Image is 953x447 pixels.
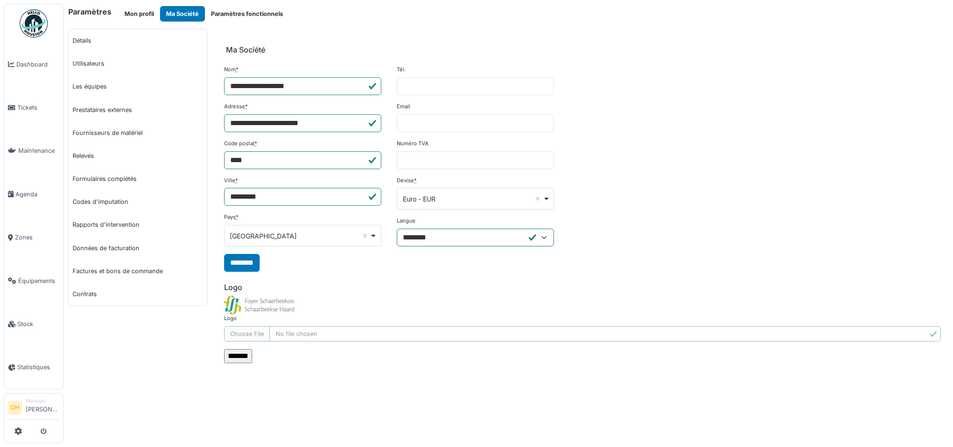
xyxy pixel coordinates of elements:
span: Stock [17,320,59,328]
label: Tél. [397,66,406,74]
a: Dashboard [4,43,63,86]
li: OH [8,401,22,415]
a: Contrats [69,283,207,305]
a: Relevés [69,144,207,167]
a: Agenda [4,172,63,216]
a: Maintenance [4,129,63,172]
div: Euro - EUR [403,194,543,204]
img: uxxl0tkns7dxwdh3mvw5fi98yrwt [224,296,294,314]
a: Prestataires externes [69,98,207,121]
div: Manager [26,397,59,404]
label: Logo [224,314,237,322]
abbr: Requis [236,66,239,73]
label: Adresse [224,103,248,111]
label: Langue [397,217,415,225]
a: Détails [69,29,207,52]
label: Ville [224,177,238,185]
abbr: Requis [235,177,238,184]
span: Agenda [15,190,59,199]
a: Fournisseurs de matériel [69,121,207,144]
a: Les équipes [69,75,207,98]
img: Badge_color-CXgf-gQk.svg [20,9,48,37]
a: Données de facturation [69,237,207,260]
a: Rapports d'intervention [69,213,207,236]
span: Dashboard [16,60,59,69]
button: Remove item: 'EUR' [533,194,542,203]
label: Pays [224,213,239,221]
label: Code postal [224,140,257,148]
a: Tickets [4,86,63,129]
span: Maintenance [18,146,59,155]
a: Stock [4,302,63,345]
h6: Paramètres [68,7,111,16]
abbr: Requis [414,177,417,184]
a: Utilisateurs [69,52,207,75]
button: Mon profil [118,6,160,22]
label: Email [397,103,410,111]
a: Statistiques [4,346,63,389]
span: Zones [15,233,59,242]
abbr: Requis [255,140,257,147]
li: [PERSON_NAME] [26,397,59,417]
a: Zones [4,216,63,259]
label: Numéro TVA [397,140,429,148]
a: Équipements [4,259,63,302]
abbr: Requis [236,214,239,220]
a: Factures et bons de commande [69,260,207,283]
label: Devise [397,177,417,185]
div: [GEOGRAPHIC_DATA] [230,231,370,241]
abbr: Requis [245,103,248,110]
a: Codes d'imputation [69,190,207,213]
h6: Logo [224,283,941,292]
label: Nom [224,66,239,74]
a: Formulaires complétés [69,167,207,190]
button: Paramètres fonctionnels [205,6,289,22]
span: Tickets [17,103,59,112]
span: Statistiques [17,363,59,372]
h6: Ma Société [226,45,265,54]
a: OH Manager[PERSON_NAME] [8,397,59,420]
button: Remove item: 'BE' [360,231,370,240]
button: Ma Société [160,6,205,22]
span: Équipements [18,276,59,285]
